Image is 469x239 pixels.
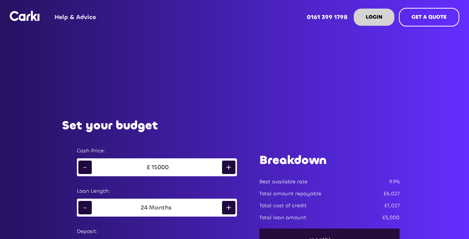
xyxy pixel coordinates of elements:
[382,214,400,221] div: £5,000
[141,204,147,211] div: 24
[389,178,400,186] div: 9.9%
[384,202,400,209] div: £1,027
[10,11,40,21] img: Logo
[78,161,92,174] div: -
[77,228,237,235] div: Deposit:
[354,9,394,26] a: LOGIN
[62,119,158,132] h2: Set your budget
[78,201,92,214] div: -
[49,3,102,32] a: Help & Advice
[222,201,235,214] div: +
[145,164,151,171] div: £
[147,204,173,211] div: Months
[384,190,400,198] div: £6,027
[151,164,169,171] div: 15000
[222,161,235,174] div: +
[77,187,237,195] div: Loan Length:
[259,190,321,198] div: Total amount repayable
[259,178,307,186] div: Best available rate
[412,13,447,21] strong: GET A QUOTE
[259,202,307,209] div: Total cost of credit
[366,13,382,21] strong: LOGIN
[307,13,348,21] strong: 0161 399 1798
[259,152,400,168] h1: Breakdown
[77,147,237,155] div: Cash Price:
[259,214,306,221] div: Total loan amount
[399,8,459,27] a: GET A QUOTE
[301,3,354,32] a: 0161 399 1798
